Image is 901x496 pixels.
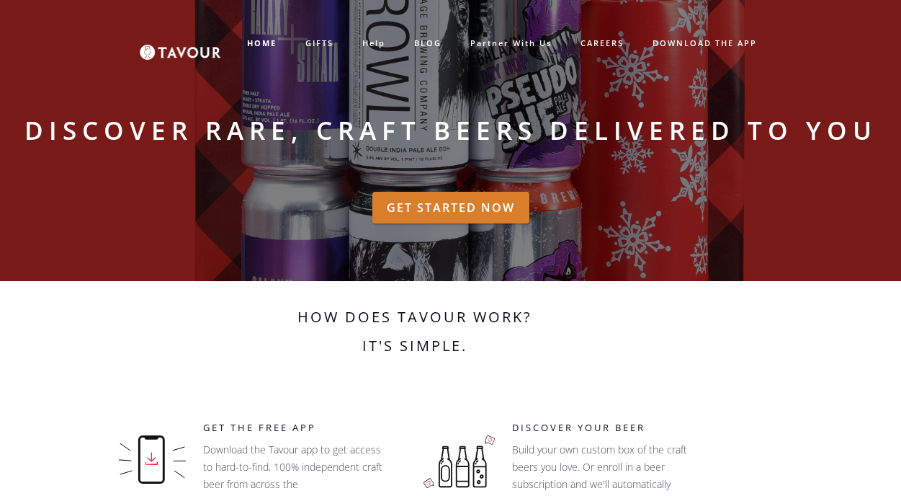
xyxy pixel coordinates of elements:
a: DOWNLOAD THE APP [638,32,771,56]
h5: GET THE FREE APP [203,421,391,435]
strong: Discover rare, craft beers delivered to you [24,113,877,148]
a: GIFTS [291,32,348,56]
strong: HOME [247,37,277,48]
a: GET STARTED NOW [372,192,529,223]
a: help [348,32,400,56]
a: BLOG [400,32,456,56]
h5: Discover your beer [512,421,707,435]
a: CAREERS [566,32,638,56]
a: HOME [233,32,291,56]
a: partner with us [456,32,566,56]
h2: How does Tavour work? It's simple. [210,303,620,375]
